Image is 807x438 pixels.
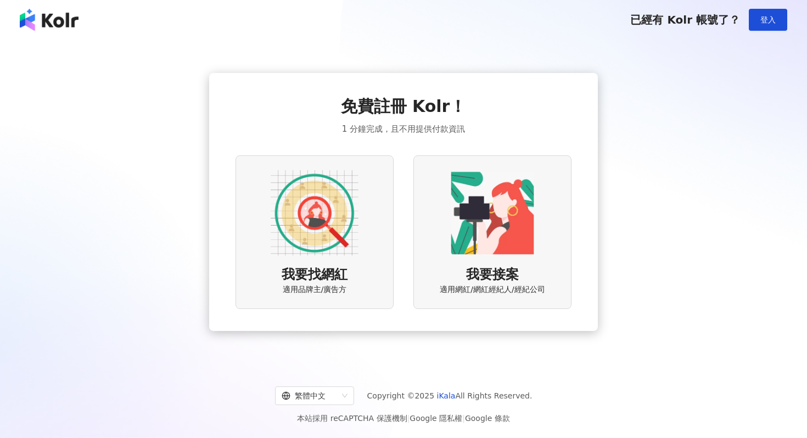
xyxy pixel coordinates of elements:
span: | [462,414,465,423]
span: 登入 [760,15,776,24]
span: Copyright © 2025 All Rights Reserved. [367,389,533,402]
a: Google 條款 [465,414,510,423]
span: 本站採用 reCAPTCHA 保護機制 [297,412,509,425]
span: 我要接案 [466,266,519,284]
img: KOL identity option [449,169,536,257]
button: 登入 [749,9,787,31]
span: 免費註冊 Kolr！ [341,95,467,118]
span: 已經有 Kolr 帳號了？ [630,13,740,26]
span: 適用網紅/網紅經紀人/經紀公司 [440,284,545,295]
div: 繁體中文 [282,387,338,405]
span: | [407,414,410,423]
span: 適用品牌主/廣告方 [283,284,347,295]
img: AD identity option [271,169,358,257]
a: Google 隱私權 [410,414,462,423]
span: 1 分鐘完成，且不用提供付款資訊 [342,122,465,136]
a: iKala [437,391,456,400]
img: logo [20,9,79,31]
span: 我要找網紅 [282,266,348,284]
